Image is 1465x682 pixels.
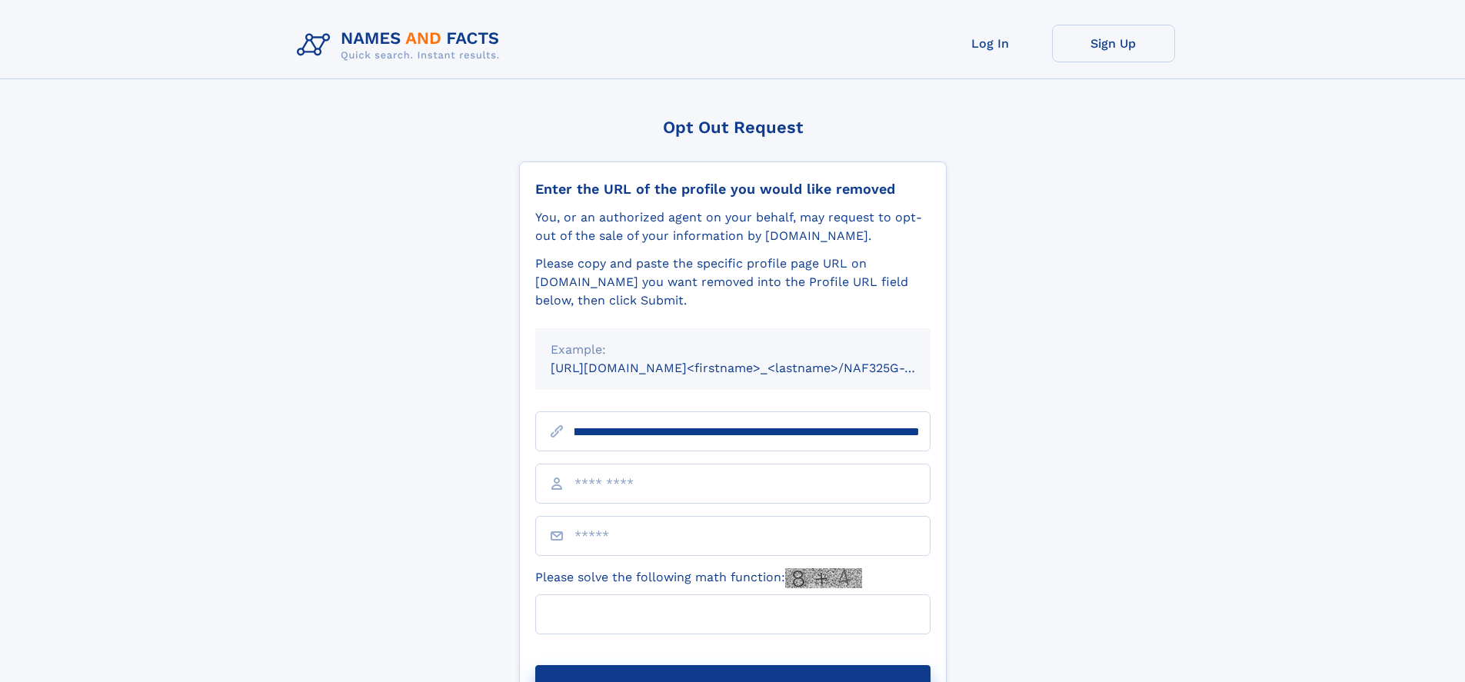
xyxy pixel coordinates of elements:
[1052,25,1175,62] a: Sign Up
[291,25,512,66] img: Logo Names and Facts
[929,25,1052,62] a: Log In
[551,341,915,359] div: Example:
[535,255,931,310] div: Please copy and paste the specific profile page URL on [DOMAIN_NAME] you want removed into the Pr...
[535,568,862,588] label: Please solve the following math function:
[535,208,931,245] div: You, or an authorized agent on your behalf, may request to opt-out of the sale of your informatio...
[535,181,931,198] div: Enter the URL of the profile you would like removed
[551,361,960,375] small: [URL][DOMAIN_NAME]<firstname>_<lastname>/NAF325G-xxxxxxxx
[519,118,947,137] div: Opt Out Request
